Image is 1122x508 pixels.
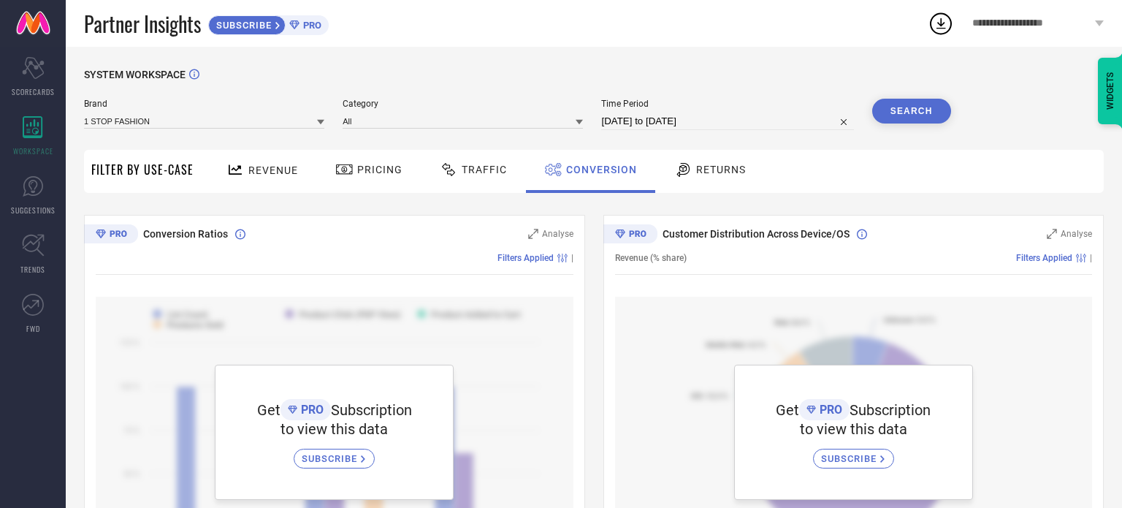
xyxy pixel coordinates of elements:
[566,164,637,175] span: Conversion
[84,99,324,109] span: Brand
[800,420,907,438] span: to view this data
[663,228,850,240] span: Customer Distribution Across Device/OS
[20,264,45,275] span: TRENDS
[299,20,321,31] span: PRO
[542,229,573,239] span: Analyse
[13,145,53,156] span: WORKSPACE
[208,12,329,35] a: SUBSCRIBEPRO
[497,253,554,263] span: Filters Applied
[357,164,402,175] span: Pricing
[571,253,573,263] span: |
[84,69,186,80] span: SYSTEM WORKSPACE
[872,99,951,124] button: Search
[248,164,298,176] span: Revenue
[850,401,931,419] span: Subscription
[343,99,583,109] span: Category
[12,86,55,97] span: SCORECARDS
[776,401,799,419] span: Get
[696,164,746,175] span: Returns
[813,438,894,469] a: SUBSCRIBE
[84,224,138,246] div: Premium
[1061,229,1092,239] span: Analyse
[928,10,954,37] div: Open download list
[821,453,880,464] span: SUBSCRIBE
[209,20,275,31] span: SUBSCRIBE
[1047,229,1057,239] svg: Zoom
[816,403,842,417] span: PRO
[11,205,56,216] span: SUGGESTIONS
[84,9,201,39] span: Partner Insights
[91,161,194,178] span: Filter By Use-Case
[462,164,507,175] span: Traffic
[302,453,361,464] span: SUBSCRIBE
[297,403,324,417] span: PRO
[1016,253,1072,263] span: Filters Applied
[1090,253,1092,263] span: |
[615,253,687,263] span: Revenue (% share)
[257,401,280,419] span: Get
[331,401,412,419] span: Subscription
[601,99,853,109] span: Time Period
[294,438,375,469] a: SUBSCRIBE
[601,113,853,130] input: Select time period
[143,228,228,240] span: Conversion Ratios
[603,224,657,246] div: Premium
[528,229,538,239] svg: Zoom
[26,323,40,334] span: FWD
[280,420,388,438] span: to view this data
